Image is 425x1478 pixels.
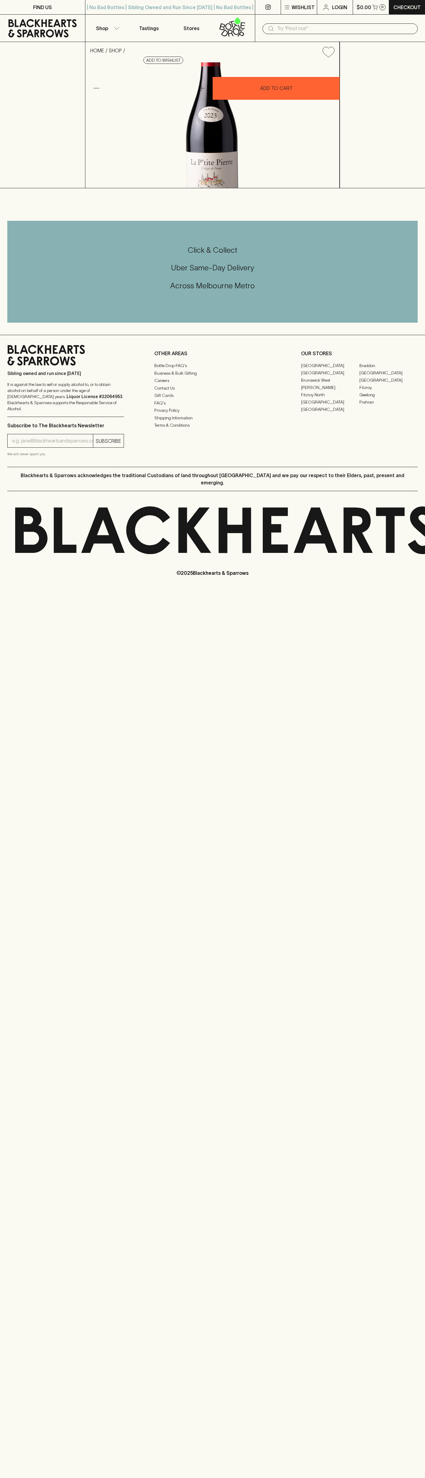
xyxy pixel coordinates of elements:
a: FAQ's [154,399,271,407]
h5: Uber Same-Day Delivery [7,263,418,273]
a: HOME [90,48,104,53]
p: 0 [381,5,384,9]
input: Try "Pinot noir" [277,24,413,33]
a: Gift Cards [154,392,271,399]
a: Geelong [359,391,418,398]
p: SUBSCRIBE [96,437,121,445]
button: SUBSCRIBE [93,434,124,447]
a: [PERSON_NAME] [301,384,359,391]
a: Bottle Drop FAQ's [154,362,271,370]
a: [GEOGRAPHIC_DATA] [301,398,359,406]
button: Shop [85,15,128,42]
a: [GEOGRAPHIC_DATA] [359,369,418,376]
p: Checkout [393,4,421,11]
p: Subscribe to The Blackhearts Newsletter [7,422,124,429]
a: [GEOGRAPHIC_DATA] [301,369,359,376]
a: Tastings [128,15,170,42]
p: We will never spam you [7,451,124,457]
p: Wishlist [292,4,315,11]
p: ADD TO CART [260,85,293,92]
a: Business & Bulk Gifting [154,370,271,377]
p: OTHER AREAS [154,350,271,357]
img: 40751.png [85,62,339,188]
a: SHOP [109,48,122,53]
strong: Liquor License #32064953 [67,394,122,399]
a: Fitzroy North [301,391,359,398]
h5: Click & Collect [7,245,418,255]
h5: Across Melbourne Metro [7,281,418,291]
button: Add to wishlist [320,44,337,60]
p: Tastings [139,25,159,32]
a: Prahran [359,398,418,406]
a: Brunswick West [301,376,359,384]
p: FIND US [33,4,52,11]
a: [GEOGRAPHIC_DATA] [359,376,418,384]
p: Shop [96,25,108,32]
a: Stores [170,15,213,42]
a: Braddon [359,362,418,369]
p: OUR STORES [301,350,418,357]
button: Add to wishlist [143,57,183,64]
a: [GEOGRAPHIC_DATA] [301,362,359,369]
a: Contact Us [154,384,271,392]
p: Sibling owned and run since [DATE] [7,370,124,376]
a: Terms & Conditions [154,422,271,429]
a: Fitzroy [359,384,418,391]
a: Careers [154,377,271,384]
p: It is against the law to sell or supply alcohol to, or to obtain alcohol on behalf of a person un... [7,381,124,412]
input: e.g. jane@blackheartsandsparrows.com.au [12,436,93,446]
p: Login [332,4,347,11]
a: Privacy Policy [154,407,271,414]
a: Shipping Information [154,414,271,422]
p: Blackhearts & Sparrows acknowledges the traditional Custodians of land throughout [GEOGRAPHIC_DAT... [12,472,413,486]
button: ADD TO CART [213,77,340,100]
a: [GEOGRAPHIC_DATA] [301,406,359,413]
p: $0.00 [357,4,371,11]
div: Call to action block [7,221,418,323]
p: Stores [183,25,199,32]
